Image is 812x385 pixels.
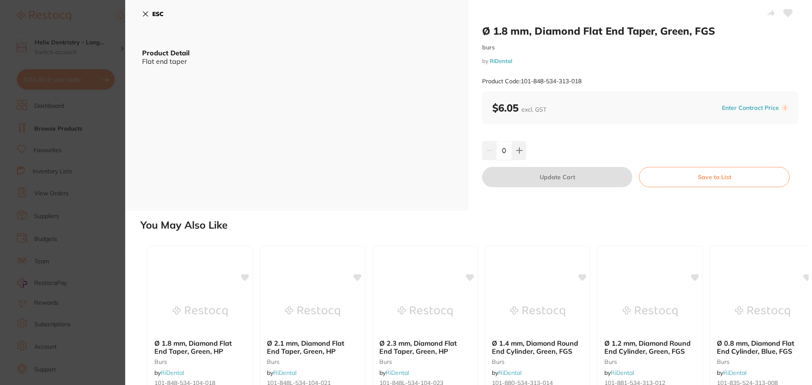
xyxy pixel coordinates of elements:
[492,358,583,365] small: burs
[717,358,808,365] small: burs
[510,290,565,333] img: Ø 1.4 mm, Diamond Round End Cylinder, Green, FGS
[719,104,782,112] button: Enter Contract Price
[142,49,189,57] b: Product Detail
[140,219,809,231] h2: You May Also Like
[386,369,409,377] a: RiDental
[142,7,164,21] button: ESC
[273,369,296,377] a: RiDental
[611,369,634,377] a: RiDental
[735,290,790,333] img: Ø 0.8 mm, Diamond Flat End Cylinder, Blue, FGS
[398,290,453,333] img: Ø 2.3 mm, Diamond Flat End Taper, Green, HP
[723,369,746,377] a: RiDental
[482,58,798,64] small: by
[482,78,582,85] small: Product Code: 101-848-534-313-018
[173,290,228,333] img: Ø 1.8 mm, Diamond Flat End Taper, Green, HP
[285,290,340,333] img: Ø 2.1 mm, Diamond Flat End Taper, Green, HP
[498,369,521,377] a: RiDental
[604,358,696,365] small: burs
[267,358,358,365] small: burs
[154,369,184,377] span: by
[717,369,746,377] span: by
[482,167,632,187] button: Update Cart
[142,57,452,65] div: Flat end taper
[623,290,678,333] img: Ø 1.2 mm, Diamond Round End Cylinder, Green, FGS
[154,358,246,365] small: burs
[717,339,808,355] b: Ø 0.8 mm, Diamond Flat End Cylinder, Blue, FGS
[267,369,296,377] span: by
[492,101,546,114] b: $6.05
[482,25,798,37] h2: Ø 1.8 mm, Diamond Flat End Taper, Green, FGS
[521,106,546,113] span: excl. GST
[267,339,358,355] b: Ø 2.1 mm, Diamond Flat End Taper, Green, HP
[379,369,409,377] span: by
[492,369,521,377] span: by
[604,339,696,355] b: Ø 1.2 mm, Diamond Round End Cylinder, Green, FGS
[782,104,788,111] label: i
[154,339,246,355] b: Ø 1.8 mm, Diamond Flat End Taper, Green, HP
[482,44,798,51] small: burs
[379,358,471,365] small: burs
[379,339,471,355] b: Ø 2.3 mm, Diamond Flat End Taper, Green, HP
[490,57,512,64] a: RiDental
[492,339,583,355] b: Ø 1.4 mm, Diamond Round End Cylinder, Green, FGS
[639,167,790,187] button: Save to List
[604,369,634,377] span: by
[161,369,184,377] a: RiDental
[152,10,164,18] b: ESC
